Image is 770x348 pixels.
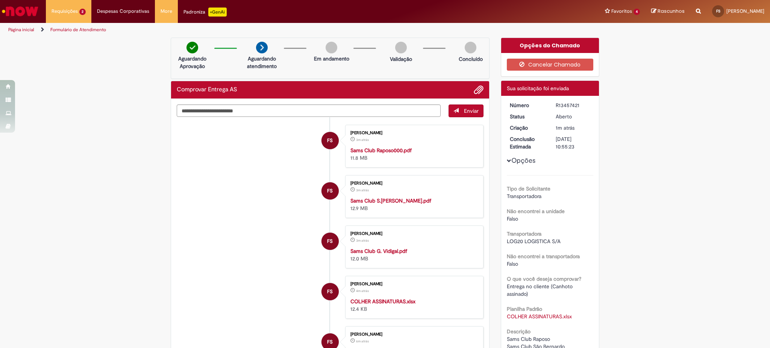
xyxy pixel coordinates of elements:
[350,248,407,254] a: Sams Club G. Vidigal.pdf
[507,306,542,312] b: Planilha Padrão
[350,197,476,212] div: 12.9 MB
[321,132,339,149] div: Felipe De Almeida Silva
[504,124,550,132] dt: Criação
[716,9,720,14] span: FS
[507,253,580,260] b: Não encontrei a transportadora
[350,247,476,262] div: 12.0 MB
[474,85,484,95] button: Adicionar anexos
[327,232,333,250] span: FS
[507,59,594,71] button: Cancelar Chamado
[726,8,764,14] span: [PERSON_NAME]
[314,55,349,62] p: Em andamento
[507,185,550,192] b: Tipo de Solicitante
[350,197,431,204] a: Sams Club S.[PERSON_NAME].pdf
[350,231,476,236] div: [PERSON_NAME]
[327,182,333,200] span: FS
[507,230,541,237] b: Transportadora
[556,124,574,131] time: 28/08/2025 11:55:18
[6,23,508,37] ul: Trilhas de página
[97,8,149,15] span: Despesas Corporativas
[183,8,227,17] div: Padroniza
[556,135,591,150] div: [DATE] 10:55:23
[177,86,237,93] h2: Comprovar Entrega AS Histórico de tíquete
[651,8,685,15] a: Rascunhos
[356,188,369,192] span: 3m atrás
[556,101,591,109] div: R13457421
[507,260,518,267] span: Falso
[507,85,569,92] span: Sua solicitação foi enviada
[507,275,581,282] b: O que você deseja comprovar?
[321,283,339,300] div: Felipe De Almeida Silva
[356,188,369,192] time: 28/08/2025 11:53:29
[464,107,479,114] span: Enviar
[321,182,339,200] div: Felipe De Almeida Silva
[504,113,550,120] dt: Status
[504,135,550,150] dt: Conclusão Estimada
[52,8,78,15] span: Requisições
[350,131,476,135] div: [PERSON_NAME]
[244,55,280,70] p: Aguardando atendimento
[350,298,476,313] div: 12.4 KB
[327,132,333,150] span: FS
[350,147,412,154] a: Sams Club Raposo000.pdf
[356,238,369,243] time: 28/08/2025 11:53:13
[449,104,484,117] button: Enviar
[356,289,369,293] span: 4m atrás
[507,238,561,245] span: LOG20 LOGISTICA S/A
[356,238,369,243] span: 3m atrás
[350,282,476,286] div: [PERSON_NAME]
[1,4,39,19] img: ServiceNow
[507,283,574,297] span: Entrega no cliente (Canhoto assinado)
[356,339,369,343] time: 28/08/2025 11:50:09
[556,124,591,132] div: 28/08/2025 11:55:18
[186,42,198,53] img: check-circle-green.png
[507,208,565,215] b: Não encontrei a unidade
[50,27,106,33] a: Formulário de Atendimento
[634,9,640,15] span: 4
[79,9,86,15] span: 2
[326,42,337,53] img: img-circle-grey.png
[350,147,476,162] div: 11.8 MB
[507,193,541,200] span: Transportadora
[501,38,599,53] div: Opções do Chamado
[658,8,685,15] span: Rascunhos
[465,42,476,53] img: img-circle-grey.png
[327,283,333,301] span: FS
[356,339,369,343] span: 6m atrás
[350,298,415,305] a: COLHER ASSINATURAS.xlsx
[350,332,476,337] div: [PERSON_NAME]
[356,289,369,293] time: 28/08/2025 11:52:35
[161,8,172,15] span: More
[507,313,572,320] a: Download de COLHER ASSINATURAS.xlsx
[459,55,483,63] p: Concluído
[504,101,550,109] dt: Número
[556,124,574,131] span: 1m atrás
[256,42,268,53] img: arrow-next.png
[321,233,339,250] div: Felipe De Almeida Silva
[356,138,369,142] time: 28/08/2025 11:53:52
[356,138,369,142] span: 3m atrás
[177,104,441,117] textarea: Digite sua mensagem aqui...
[208,8,227,17] p: +GenAi
[395,42,407,53] img: img-circle-grey.png
[8,27,34,33] a: Página inicial
[350,181,476,186] div: [PERSON_NAME]
[174,55,211,70] p: Aguardando Aprovação
[507,215,518,222] span: Falso
[611,8,632,15] span: Favoritos
[556,113,591,120] div: Aberto
[507,328,531,335] b: Descrição
[390,55,412,63] p: Validação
